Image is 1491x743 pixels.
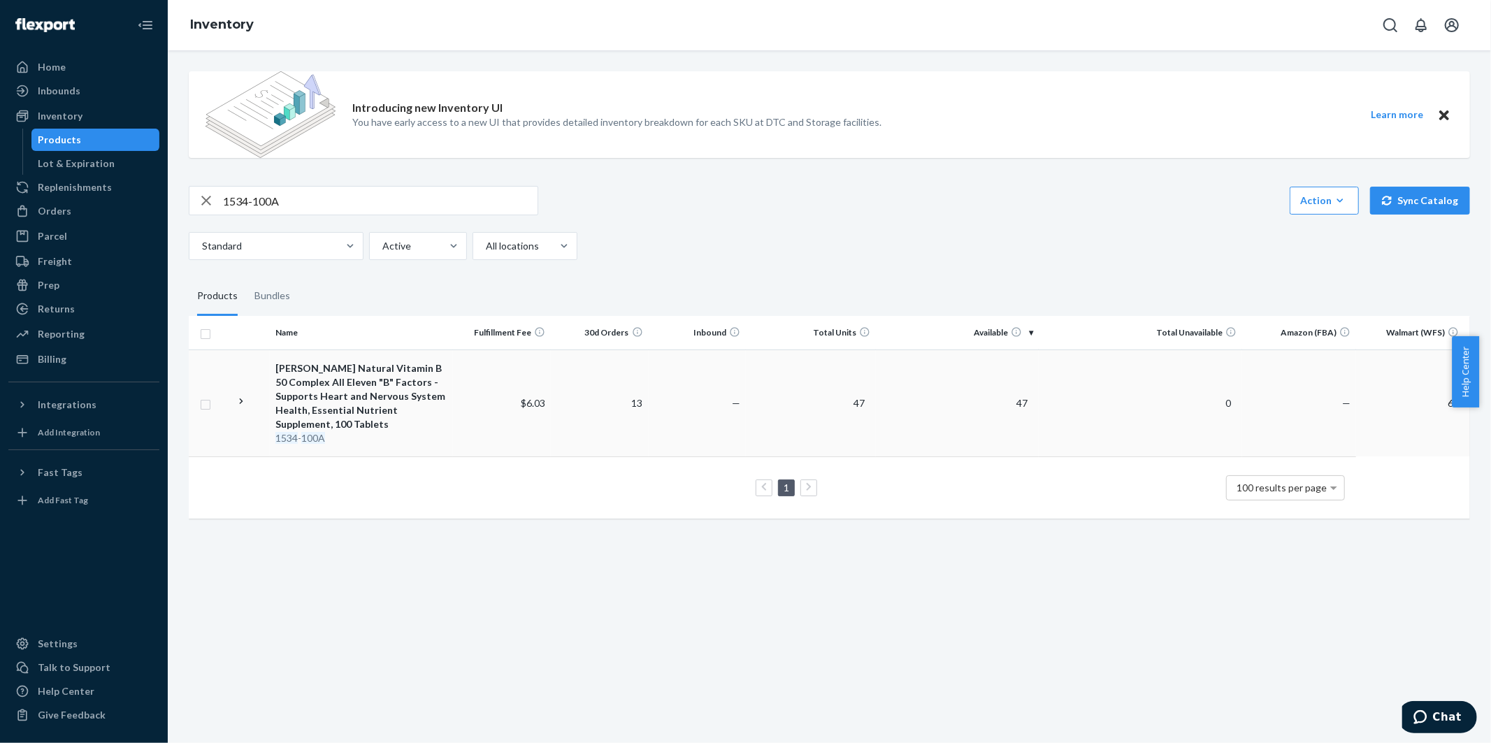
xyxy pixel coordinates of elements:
[38,204,71,218] div: Orders
[38,661,110,675] div: Talk to Support
[8,250,159,273] a: Freight
[8,176,159,199] a: Replenishments
[8,461,159,484] button: Fast Tags
[1438,11,1466,39] button: Open account menu
[1242,316,1356,349] th: Amazon (FBA)
[8,225,159,247] a: Parcel
[38,133,82,147] div: Products
[38,109,82,123] div: Inventory
[38,254,72,268] div: Freight
[732,397,740,409] span: —
[38,466,82,479] div: Fast Tags
[1452,336,1479,407] button: Help Center
[1402,701,1477,736] iframe: Opens a widget where you can chat to one of our agents
[1435,106,1453,124] button: Close
[1362,106,1432,124] button: Learn more
[1290,187,1359,215] button: Action
[8,421,159,444] a: Add Integration
[8,56,159,78] a: Home
[1237,482,1327,493] span: 100 results per page
[1220,397,1237,409] span: 0
[521,397,545,409] span: $6.03
[381,239,382,253] input: Active
[352,115,881,129] p: You have early access to a new UI that provides detailed inventory breakdown for each SKU at DTC ...
[38,327,85,341] div: Reporting
[38,180,112,194] div: Replenishments
[38,426,100,438] div: Add Integration
[254,277,290,316] div: Bundles
[8,105,159,127] a: Inventory
[131,11,159,39] button: Close Navigation
[31,152,160,175] a: Lot & Expiration
[551,316,649,349] th: 30d Orders
[38,84,80,98] div: Inbounds
[1356,316,1470,349] th: Walmart (WFS)
[38,278,59,292] div: Prep
[38,229,67,243] div: Parcel
[38,157,115,171] div: Lot & Expiration
[38,708,106,722] div: Give Feedback
[275,431,447,445] div: -
[206,71,336,158] img: new-reports-banner-icon.82668bd98b6a51aee86340f2a7b77ae3.png
[8,274,159,296] a: Prep
[38,637,78,651] div: Settings
[781,482,792,493] a: Page 1 is your current page
[352,100,503,116] p: Introducing new Inventory UI
[8,656,159,679] button: Talk to Support
[8,633,159,655] a: Settings
[1011,397,1033,409] span: 47
[1370,187,1470,215] button: Sync Catalog
[1039,316,1242,349] th: Total Unavailable
[453,316,551,349] th: Fulfillment Fee
[8,80,159,102] a: Inbounds
[8,680,159,702] a: Help Center
[876,316,1039,349] th: Available
[38,60,66,74] div: Home
[275,361,447,431] div: [PERSON_NAME] Natural Vitamin B 50 Complex All Eleven "B" Factors - Supports Heart and Nervous Sy...
[38,352,66,366] div: Billing
[190,17,254,32] a: Inventory
[179,5,265,45] ol: breadcrumbs
[31,129,160,151] a: Products
[275,432,298,444] em: 1534
[1407,11,1435,39] button: Open notifications
[848,397,870,409] span: 47
[1300,194,1348,208] div: Action
[8,489,159,512] a: Add Fast Tag
[8,200,159,222] a: Orders
[301,432,325,444] em: 100A
[38,302,75,316] div: Returns
[15,18,75,32] img: Flexport logo
[746,316,876,349] th: Total Units
[649,316,747,349] th: Inbound
[201,239,202,253] input: Standard
[8,348,159,370] a: Billing
[270,316,453,349] th: Name
[8,394,159,416] button: Integrations
[223,187,538,215] input: Search inventory by name or sku
[8,298,159,320] a: Returns
[1376,11,1404,39] button: Open Search Box
[8,323,159,345] a: Reporting
[1342,397,1350,409] span: —
[38,684,94,698] div: Help Center
[551,349,649,456] td: 13
[484,239,486,253] input: All locations
[1356,349,1470,456] td: 62
[8,704,159,726] button: Give Feedback
[197,277,238,316] div: Products
[38,494,88,506] div: Add Fast Tag
[38,398,96,412] div: Integrations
